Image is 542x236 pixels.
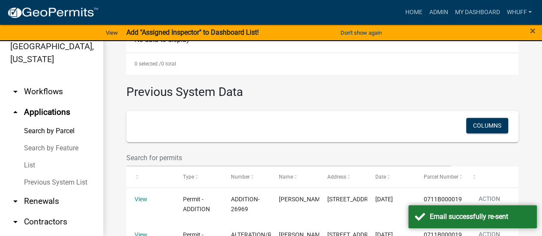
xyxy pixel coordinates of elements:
span: 129 MORNINGSIDE DR [327,196,380,203]
span: JEFFERY TODD COSTLEY [279,196,325,203]
a: Admin [425,4,451,21]
span: 0 selected / [135,61,161,67]
datatable-header-cell: Address [319,167,367,187]
a: My Dashboard [451,4,503,21]
i: arrow_drop_down [10,217,21,227]
span: 0711B000019 [423,196,461,203]
span: Date [375,174,386,180]
span: Address [327,174,346,180]
span: Number [231,174,250,180]
datatable-header-cell: Number [223,167,271,187]
span: Name [279,174,293,180]
span: Permit - ADDITION [183,196,210,212]
span: Parcel Number [423,174,458,180]
span: ADDITION-26969 [231,196,260,212]
h3: Previous System Data [126,75,518,101]
a: Home [401,4,425,21]
strong: Add "Assigned Inspector" to Dashboard List! [126,28,259,36]
button: Don't show again [337,26,385,40]
button: Close [530,26,536,36]
input: Search for permits [126,149,451,167]
span: Type [183,174,194,180]
div: No data to display [126,31,518,53]
i: arrow_drop_down [10,87,21,97]
div: 0 total [126,53,518,75]
i: arrow_drop_up [10,107,21,117]
datatable-header-cell: Name [271,167,319,187]
div: Email successfully re-sent [430,212,530,222]
span: × [530,25,536,37]
datatable-header-cell: Type [174,167,222,187]
a: whuff [503,4,535,21]
a: View [102,26,121,40]
a: View [135,196,147,203]
button: Action [472,194,507,216]
i: arrow_drop_down [10,196,21,206]
span: 5/24/2021 [375,196,393,203]
datatable-header-cell: Date [367,167,415,187]
datatable-header-cell: Parcel Number [415,167,463,187]
button: Columns [466,118,508,133]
